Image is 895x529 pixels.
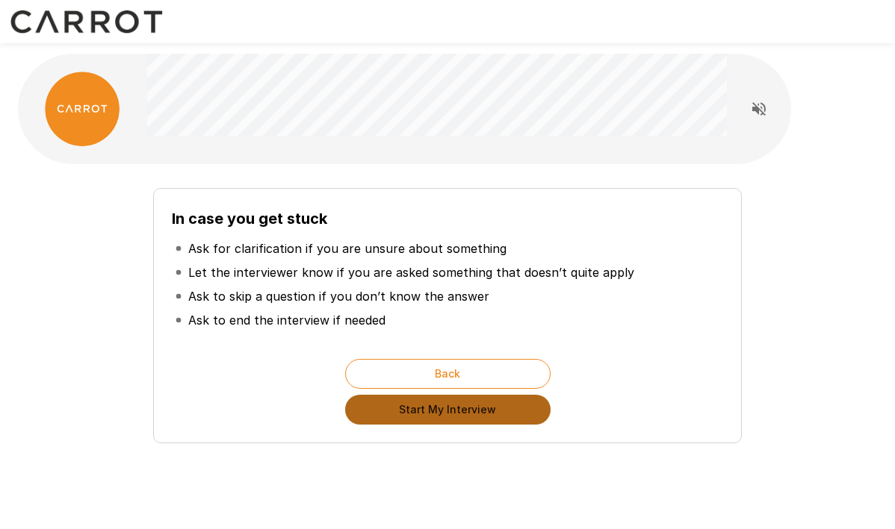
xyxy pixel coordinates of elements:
p: Ask to end the interview if needed [188,311,385,329]
p: Let the interviewer know if you are asked something that doesn’t quite apply [188,263,634,281]
img: carrot_logo.png [45,72,120,146]
p: Ask for clarification if you are unsure about something [188,240,507,257]
button: Start My Interview [345,395,551,425]
button: Back [345,359,551,389]
button: Read questions aloud [744,94,774,124]
b: In case you get stuck [172,210,327,228]
p: Ask to skip a question if you don’t know the answer [188,287,489,305]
